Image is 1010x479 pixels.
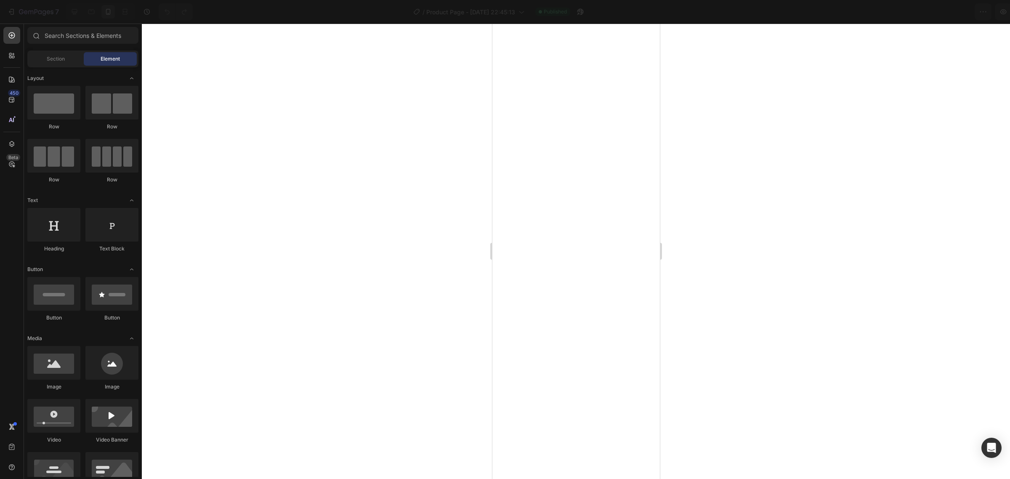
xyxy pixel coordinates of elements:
[27,266,43,273] span: Button
[492,24,660,479] iframe: Design area
[85,314,138,322] div: Button
[27,27,138,44] input: Search Sections & Elements
[981,438,1002,458] div: Open Intercom Messenger
[27,335,42,342] span: Media
[125,72,138,85] span: Toggle open
[27,75,44,82] span: Layout
[27,197,38,204] span: Text
[27,123,80,130] div: Row
[27,436,80,444] div: Video
[125,263,138,276] span: Toggle open
[423,8,425,16] span: /
[27,176,80,184] div: Row
[839,3,920,20] button: 1 product assigned
[85,245,138,253] div: Text Block
[159,3,193,20] div: Undo/Redo
[125,194,138,207] span: Toggle open
[85,123,138,130] div: Row
[27,383,80,391] div: Image
[8,90,20,96] div: 450
[6,154,20,161] div: Beta
[930,8,944,16] span: Save
[85,383,138,391] div: Image
[47,55,65,63] span: Section
[55,7,59,17] p: 7
[27,245,80,253] div: Heading
[426,8,515,16] span: Product Page - [DATE] 22:45:13
[923,3,951,20] button: Save
[85,176,138,184] div: Row
[27,314,80,322] div: Button
[544,8,567,16] span: Published
[3,3,63,20] button: 7
[85,436,138,444] div: Video Banner
[101,55,120,63] span: Element
[961,8,982,16] div: Publish
[846,8,901,16] span: 1 product assigned
[954,3,989,20] button: Publish
[125,332,138,345] span: Toggle open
